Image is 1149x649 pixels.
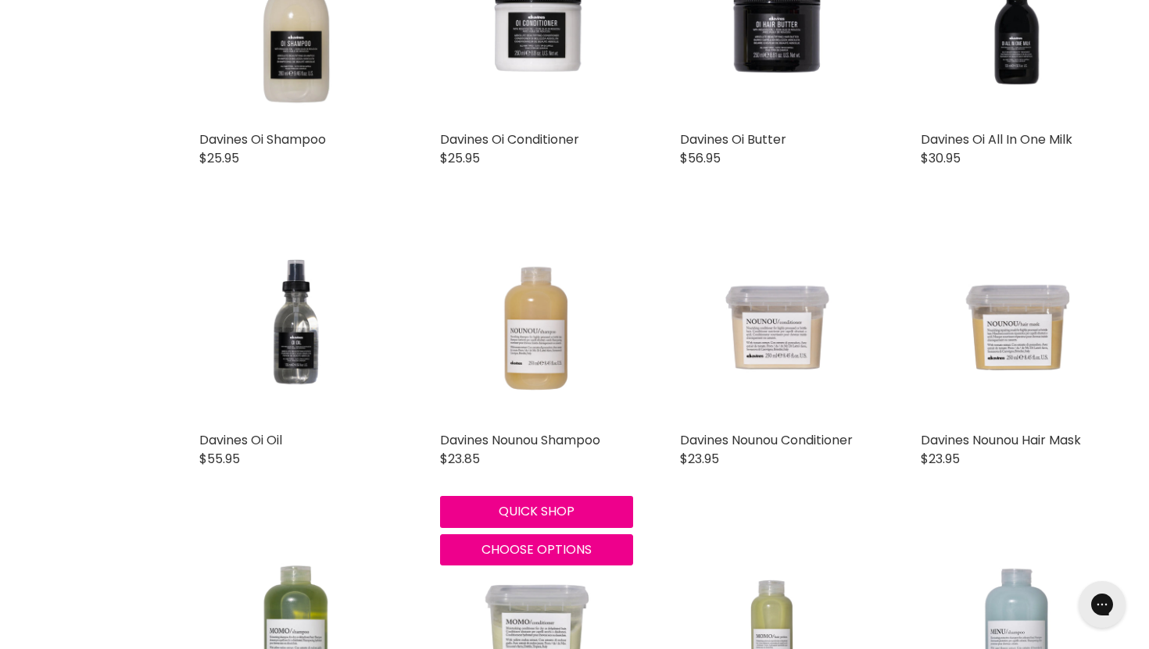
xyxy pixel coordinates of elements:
span: $56.95 [680,149,721,167]
a: Davines Nounou Shampoo [440,431,600,449]
button: Quick shop [440,496,634,527]
span: $23.85 [440,450,480,468]
a: Davines Nounou Hair Mask [921,431,1081,449]
span: $30.95 [921,149,961,167]
a: Davines Oi Oil [199,431,282,449]
span: $23.95 [680,450,719,468]
span: $25.95 [440,149,480,167]
a: Davines Oi Shampoo [199,130,326,148]
img: Davines Nounou Shampoo [440,230,634,424]
a: Davines Oi All In One Milk [921,130,1072,148]
img: Davines Oi Oil [199,230,393,424]
a: Davines Oi Butter [680,130,786,148]
a: Davines Nounou Conditioner [680,431,853,449]
span: Choose options [481,540,592,558]
a: Davines Oi Conditioner [440,130,579,148]
span: $55.95 [199,450,240,468]
img: Davines Nounou Hair Mask [921,230,1115,424]
span: $23.95 [921,450,960,468]
img: Davines Nounou Conditioner [680,230,874,424]
iframe: Gorgias live chat messenger [1071,576,1133,633]
span: $25.95 [199,149,239,167]
button: Choose options [440,534,634,565]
